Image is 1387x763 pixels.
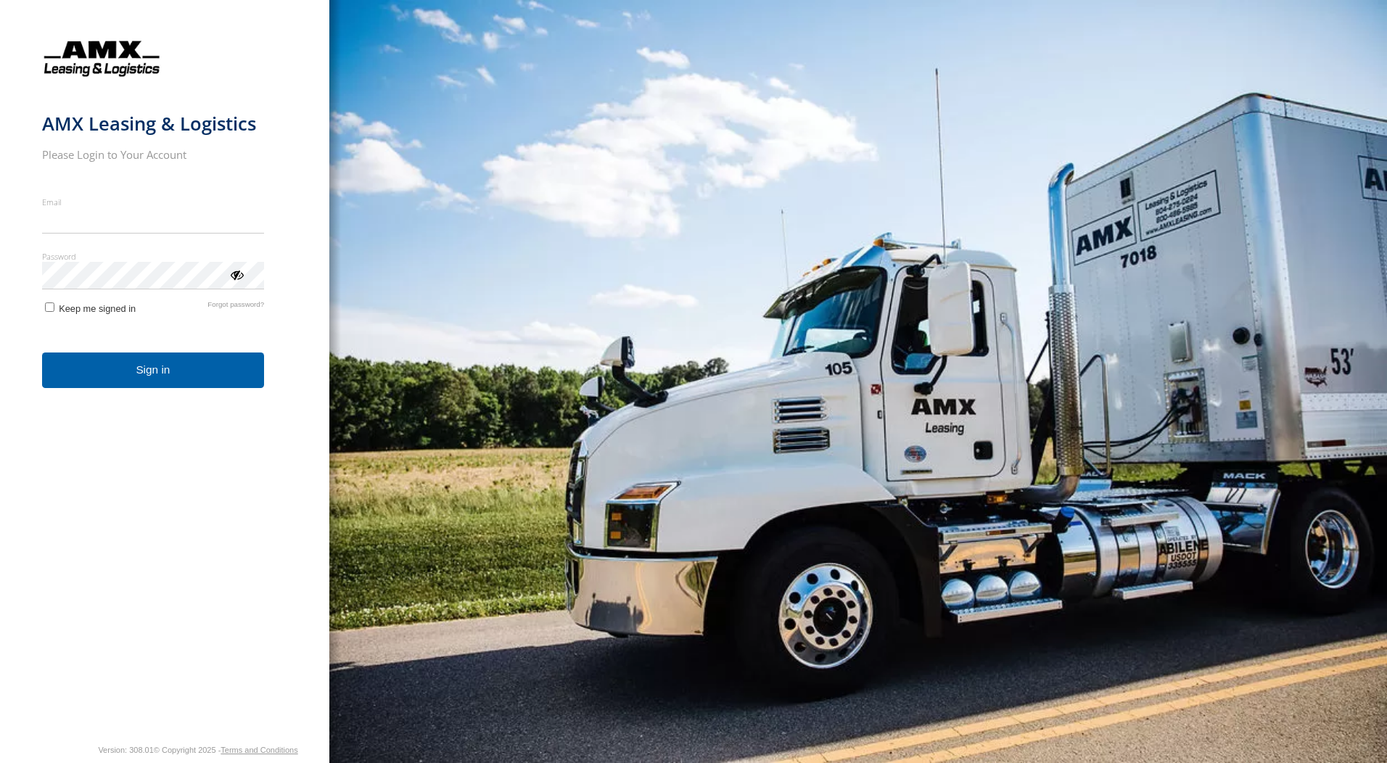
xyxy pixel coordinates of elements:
[59,303,136,314] span: Keep me signed in
[42,352,265,388] button: Sign in
[42,197,265,207] label: Email
[98,746,153,754] div: Version: 308.01
[42,35,288,741] form: main
[42,147,265,162] h2: Please Login to Your Account
[42,112,265,136] h1: AMX Leasing & Logistics
[229,267,244,281] div: ViewPassword
[221,746,297,754] a: Terms and Conditions
[42,41,161,77] img: AMX Leasing & Logistics
[45,302,54,312] input: Keep me signed in
[42,251,265,262] label: Password
[154,746,298,754] div: © Copyright 2025 -
[207,300,264,314] a: Forgot password?
[31,743,98,757] a: Visit our Website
